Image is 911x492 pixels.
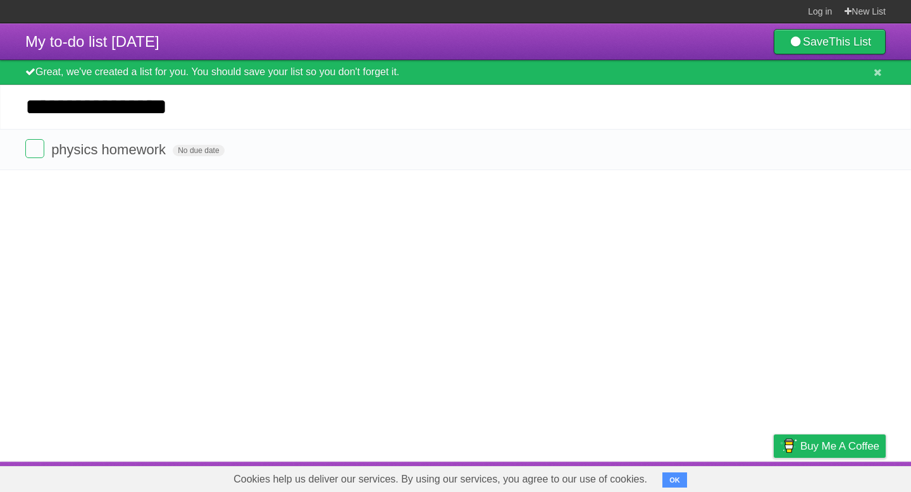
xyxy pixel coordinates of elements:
a: Terms [714,465,742,489]
button: OK [662,472,687,488]
a: Suggest a feature [806,465,886,489]
a: Privacy [757,465,790,489]
label: Done [25,139,44,158]
a: Developers [647,465,698,489]
span: physics homework [51,142,169,157]
span: My to-do list [DATE] [25,33,159,50]
b: This List [829,35,871,48]
a: SaveThis List [774,29,886,54]
span: Buy me a coffee [800,435,879,457]
a: About [605,465,632,489]
span: No due date [173,145,224,156]
a: Buy me a coffee [774,434,886,458]
img: Buy me a coffee [780,435,797,457]
span: Cookies help us deliver our services. By using our services, you agree to our use of cookies. [221,467,660,492]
